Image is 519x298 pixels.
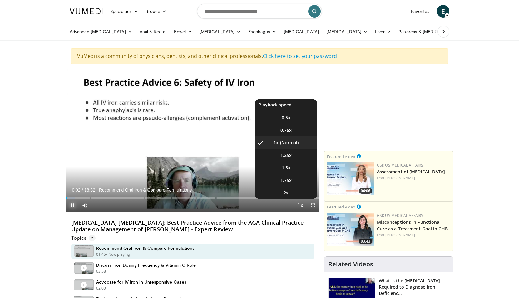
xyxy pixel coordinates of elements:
a: Bowel [170,25,196,38]
img: VuMedi Logo [70,8,103,14]
a: GSK US Medical Affairs [377,213,423,218]
p: 01:45 [96,252,106,257]
span: 1.5x [282,165,290,171]
input: Search topics, interventions [197,4,322,19]
a: [PERSON_NAME] [385,232,415,238]
h4: [MEDICAL_DATA] [MEDICAL_DATA]: Best Practice Advice from the AGA Clinical Practice Update on Mana... [71,219,314,233]
span: 0:02 [72,188,80,193]
a: [MEDICAL_DATA] [323,25,371,38]
a: Click here to set your password [263,53,337,59]
a: Liver [371,25,395,38]
a: Anal & Rectal [136,25,170,38]
span: 04:06 [359,188,372,194]
a: Assessment of [MEDICAL_DATA] [377,169,445,175]
span: Recommend Oral Iron & Compare Formulations [99,187,192,193]
div: VuMedi is a community of physicians, dentists, and other clinical professionals. [71,48,448,64]
h4: Related Videos [328,260,373,268]
h4: Advocate for IV Iron in Unresponsive Cases [96,279,186,285]
img: 31b7e813-d228-42d3-be62-e44350ef88b5.jpg.150x105_q85_crop-smart_upscale.jpg [327,162,374,195]
p: Topics [71,235,96,241]
a: [MEDICAL_DATA] [280,25,323,38]
button: Pause [66,199,79,212]
span: 0.5x [282,115,290,121]
a: Advanced [MEDICAL_DATA] [66,25,136,38]
span: 18:32 [84,188,95,193]
span: 7 [89,235,96,241]
a: 03:43 [327,213,374,246]
h4: Recommend Oral Iron & Compare Formulations [96,245,195,251]
span: 0.75x [280,127,292,133]
span: / [82,188,83,193]
button: Fullscreen [307,199,319,212]
p: 03:58 [96,269,106,274]
div: Feat. [377,175,450,181]
button: Mute [79,199,91,212]
h4: Discuss Iron Dosing Frequency & Vitamin C Role [96,262,196,268]
span: 1x [274,140,279,146]
span: 2x [284,190,289,196]
small: Featured Video [327,154,355,159]
a: Pancreas & [MEDICAL_DATA] [395,25,468,38]
h3: What Is the [MEDICAL_DATA] Required to Diagnose Iron Deficienc… [379,278,449,296]
a: Favorites [407,5,433,18]
img: 946a363f-977e-482f-b70f-f1516cc744c3.jpg.150x105_q85_crop-smart_upscale.jpg [327,213,374,246]
a: [PERSON_NAME] [385,175,415,181]
p: 02:00 [96,285,106,291]
a: 04:06 [327,162,374,195]
a: Misconceptions in Functional Cure as a Treatment Goal in CHB [377,219,448,232]
video-js: Video Player [66,69,319,212]
iframe: Advertisement [342,69,435,147]
p: - Now playing [106,252,130,257]
span: 1.25x [280,152,292,158]
button: Playback Rate [294,199,307,212]
span: 03:43 [359,239,372,244]
small: Featured Video [327,204,355,210]
div: Feat. [377,232,450,238]
span: 1.75x [280,177,292,183]
a: Esophagus [245,25,280,38]
a: Browse [142,5,171,18]
div: Progress Bar [66,197,319,199]
a: [MEDICAL_DATA] [196,25,245,38]
a: E [437,5,449,18]
a: Specialties [106,5,142,18]
a: GSK US Medical Affairs [377,162,423,168]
